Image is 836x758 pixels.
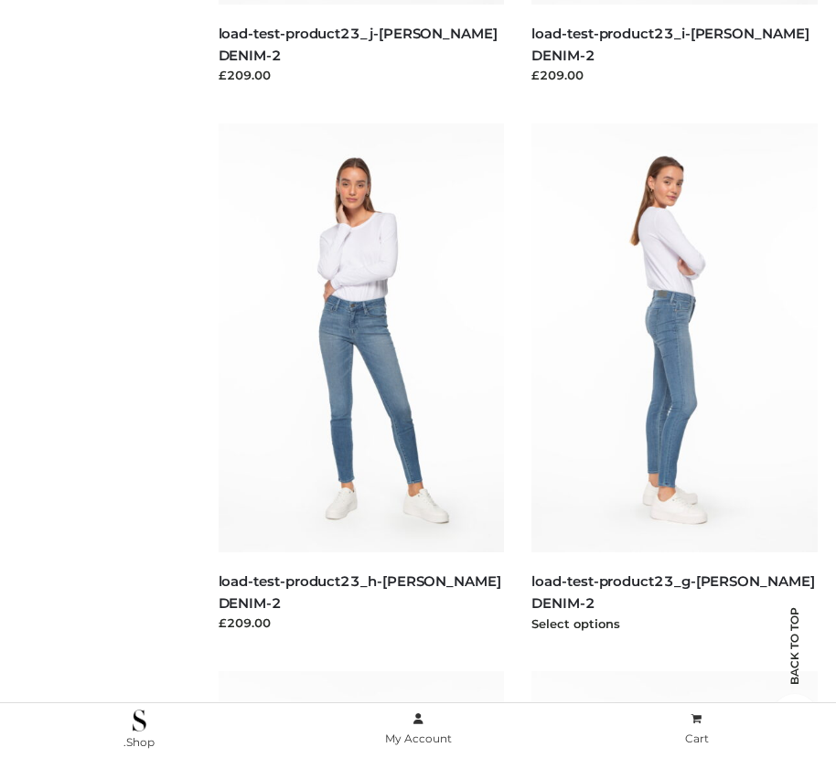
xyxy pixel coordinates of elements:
div: £209.00 [531,66,818,84]
a: load-test-product23_i-[PERSON_NAME] DENIM-2 [531,25,809,63]
a: load-test-product23_h-[PERSON_NAME] DENIM-2 [219,572,501,611]
span: Cart [685,731,709,745]
a: load-test-product23_j-[PERSON_NAME] DENIM-2 [219,25,498,63]
span: .Shop [123,735,155,749]
a: My Account [279,709,558,750]
div: £209.00 [219,66,505,84]
div: £209.00 [219,614,505,632]
img: .Shop [133,710,146,731]
span: Back to top [772,639,818,685]
a: Cart [557,709,836,750]
span: My Account [385,731,452,745]
a: Select options [531,616,620,631]
a: load-test-product23_g-[PERSON_NAME] DENIM-2 [531,572,814,611]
